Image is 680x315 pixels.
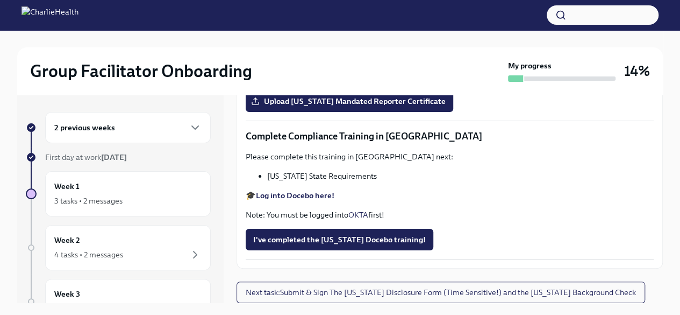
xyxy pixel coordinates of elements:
h3: 14% [624,61,650,81]
a: First day at work[DATE] [26,152,211,163]
span: First day at work [45,152,127,162]
button: Next task:Submit & Sign The [US_STATE] Disclosure Form (Time Sensitive!) and the [US_STATE] Backg... [237,282,645,303]
strong: My progress [508,60,552,71]
a: Week 13 tasks • 2 messages [26,171,211,216]
h6: Week 3 [54,288,80,300]
img: CharlieHealth [22,6,78,24]
h2: Group Facilitator Onboarding [30,60,252,82]
strong: [DATE] [101,152,127,162]
h6: 2 previous weeks [54,122,115,134]
div: 2 previous weeks [45,112,211,143]
a: Log into Docebo here! [256,191,334,200]
p: Please complete this training in [GEOGRAPHIC_DATA] next: [246,151,654,162]
label: Upload [US_STATE] Mandated Reporter Certificate [246,90,453,112]
p: Complete Compliance Training in [GEOGRAPHIC_DATA] [246,130,654,143]
div: 4 tasks • 2 messages [54,249,123,260]
p: 🎓 [246,190,654,201]
h6: Week 1 [54,180,80,192]
button: I've completed the [US_STATE] Docebo training! [246,229,433,250]
a: OKTA [348,210,368,220]
span: I've completed the [US_STATE] Docebo training! [253,234,426,245]
li: [US_STATE] State Requirements [267,171,654,181]
p: Note: You must be logged into first! [246,209,654,220]
h6: Week 2 [54,234,80,246]
a: Week 24 tasks • 2 messages [26,225,211,270]
span: Upload [US_STATE] Mandated Reporter Certificate [253,96,446,107]
div: 3 tasks • 2 messages [54,195,123,206]
span: Next task : Submit & Sign The [US_STATE] Disclosure Form (Time Sensitive!) and the [US_STATE] Bac... [246,287,636,298]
